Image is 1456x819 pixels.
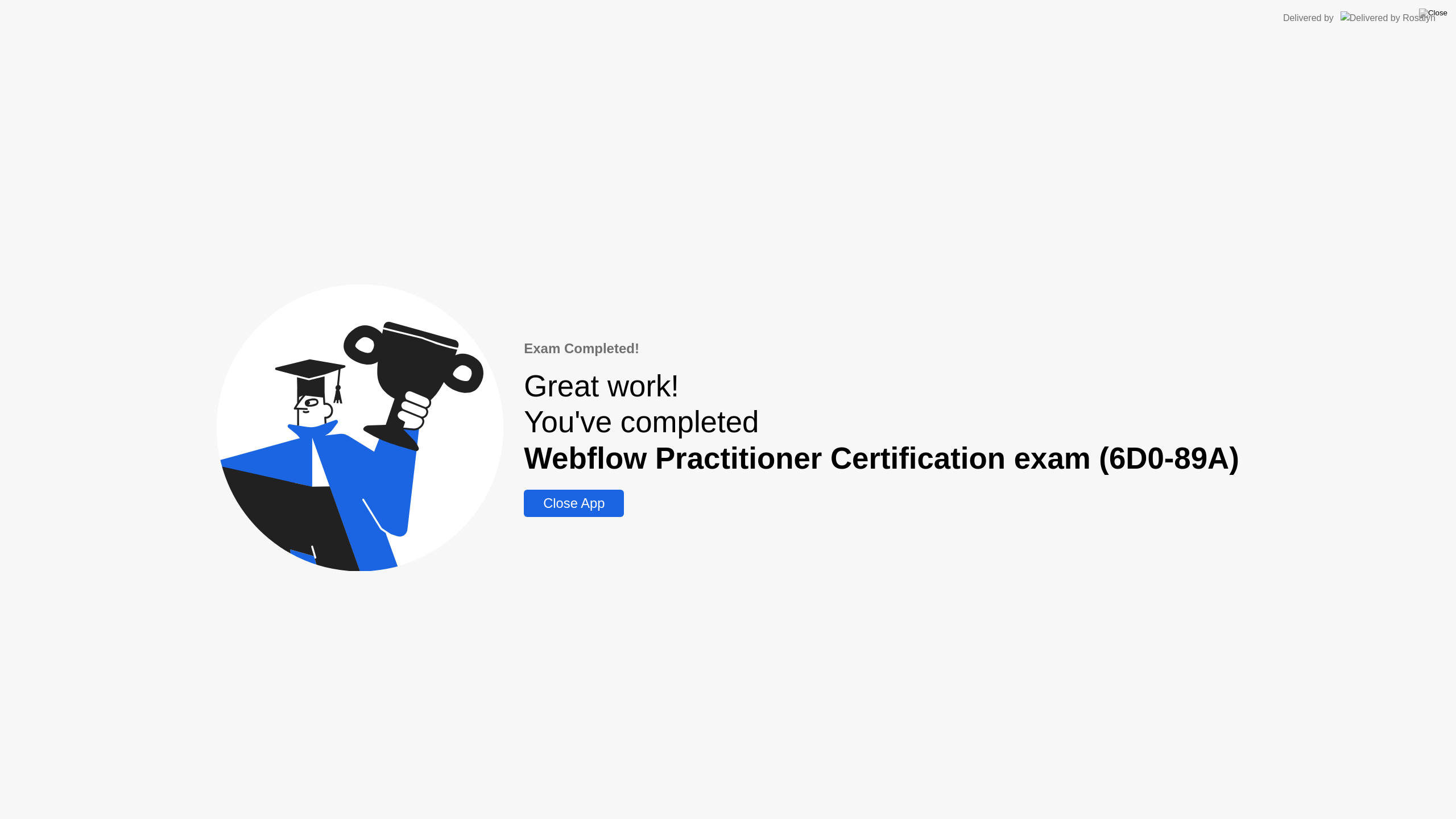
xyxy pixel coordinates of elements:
[1283,11,1334,25] div: Delivered by
[527,495,621,511] div: Close App
[1341,11,1436,24] img: Delivered by Rosalyn
[1419,9,1447,18] img: Close
[524,441,1239,475] b: Webflow Practitioner Certification exam (6D0-89A)
[524,338,1239,359] div: Exam Completed!
[524,368,1239,476] div: Great work! You've completed
[524,490,624,517] button: Close App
